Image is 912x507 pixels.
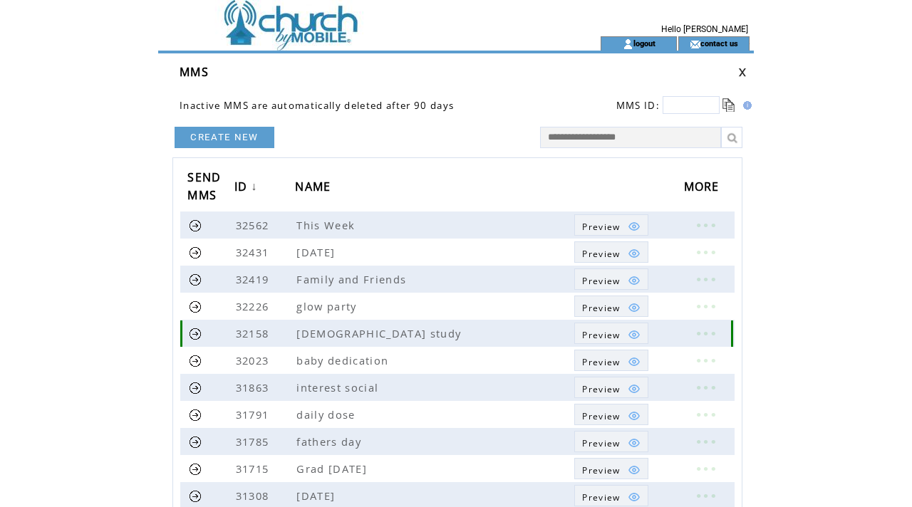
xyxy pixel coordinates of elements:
a: Preview [574,241,648,263]
span: [DATE] [296,488,338,503]
span: glow party [296,299,360,313]
span: Inactive MMS are automatically deleted after 90 days [180,99,454,112]
a: Preview [574,485,648,506]
span: 32419 [236,272,273,286]
a: logout [633,38,655,48]
img: account_icon.gif [623,38,633,50]
img: help.gif [739,101,752,110]
span: Show MMS preview [582,437,620,449]
span: [DEMOGRAPHIC_DATA] study [296,326,465,340]
span: Show MMS preview [582,221,620,233]
a: CREATE NEW [175,127,274,148]
span: Show MMS preview [582,464,620,476]
span: interest social [296,380,382,394]
a: ID↓ [234,174,261,201]
span: [DATE] [296,245,338,259]
span: Show MMS preview [582,248,620,260]
span: Grad [DATE] [296,461,370,476]
span: 32562 [236,218,273,232]
a: Preview [574,458,648,479]
span: 31715 [236,461,273,476]
a: Preview [574,296,648,317]
span: 32431 [236,245,273,259]
a: Preview [574,323,648,344]
span: MMS [180,64,209,80]
span: MORE [684,175,723,202]
a: Preview [574,214,648,236]
span: Show MMS preview [582,329,620,341]
img: eye.png [628,220,641,233]
a: Preview [574,377,648,398]
a: contact us [700,38,738,48]
img: contact_us_icon.gif [690,38,700,50]
img: eye.png [628,355,641,368]
a: Preview [574,268,648,290]
img: eye.png [628,274,641,287]
img: eye.png [628,247,641,260]
span: Show MMS preview [582,356,620,368]
span: Show MMS preview [582,491,620,503]
span: MMS ID: [616,99,660,112]
span: 32158 [236,326,273,340]
img: eye.png [628,328,641,341]
span: This Week [296,218,358,232]
img: eye.png [628,437,641,449]
span: SEND MMS [187,166,221,210]
span: 31863 [236,380,273,394]
span: 32023 [236,353,273,367]
span: 32226 [236,299,273,313]
span: ID [234,175,252,202]
span: Family and Friends [296,272,410,286]
img: eye.png [628,464,641,476]
a: Preview [574,350,648,371]
span: Show MMS preview [582,275,620,287]
span: Hello [PERSON_NAME] [661,24,748,34]
span: 31791 [236,407,273,422]
a: NAME [295,174,338,201]
a: Preview [574,404,648,425]
img: eye.png [628,491,641,503]
span: Show MMS preview [582,383,620,395]
a: Preview [574,431,648,452]
span: fathers day [296,434,365,449]
span: daily dose [296,407,358,422]
span: baby dedication [296,353,392,367]
span: Show MMS preview [582,410,620,422]
span: 31308 [236,488,273,503]
span: NAME [295,175,334,202]
img: eye.png [628,409,641,422]
span: Show MMS preview [582,302,620,314]
span: 31785 [236,434,273,449]
img: eye.png [628,301,641,314]
img: eye.png [628,382,641,395]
